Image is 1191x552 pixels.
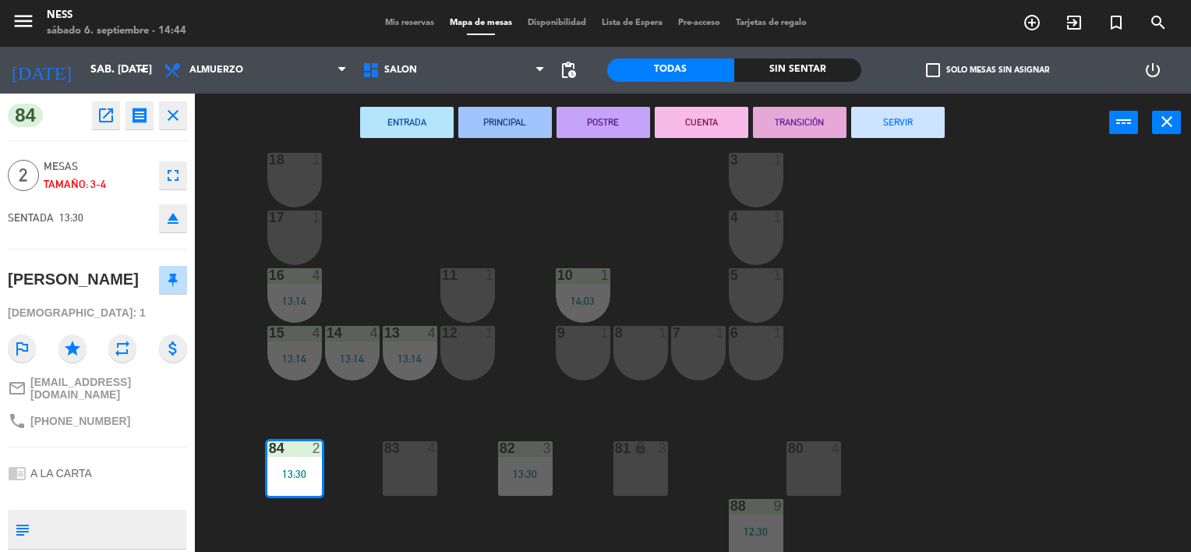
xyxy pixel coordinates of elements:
[130,106,149,125] i: receipt
[30,376,187,401] span: [EMAIL_ADDRESS][DOMAIN_NAME]
[384,65,417,76] span: SALON
[1149,13,1168,32] i: search
[269,153,270,167] div: 18
[728,19,815,27] span: Tarjetas de regalo
[773,211,783,225] div: 1
[164,166,182,185] i: fullscreen
[13,521,30,538] i: subject
[851,107,945,138] button: SERVIR
[773,499,783,513] div: 9
[615,441,616,455] div: 81
[92,101,120,129] button: open_in_new
[267,295,322,306] div: 13:14
[658,326,667,340] div: 1
[360,107,454,138] button: ENTRADA
[12,9,35,33] i: menu
[269,441,270,455] div: 84
[269,326,270,340] div: 15
[442,326,443,340] div: 12
[12,9,35,38] button: menu
[427,326,436,340] div: 4
[600,326,610,340] div: 1
[267,469,322,479] div: 13:30
[8,299,187,327] div: [DEMOGRAPHIC_DATA]: 1
[634,441,647,455] i: lock
[1109,111,1138,134] button: power_input
[44,175,151,193] div: Tamaño: 3-4
[594,19,670,27] span: Lista de Espera
[926,63,940,77] span: check_box_outline_blank
[498,469,553,479] div: 13:30
[831,441,840,455] div: 4
[600,268,610,282] div: 1
[730,326,731,340] div: 6
[1107,13,1126,32] i: turned_in_not
[485,326,494,340] div: 1
[8,334,36,363] i: outlined_flag
[8,267,139,292] div: [PERSON_NAME]
[312,326,321,340] div: 4
[655,107,748,138] button: CUENTA
[753,107,846,138] button: TRANSICIÓN
[658,441,667,455] div: 3
[97,106,115,125] i: open_in_new
[47,23,186,39] div: sábado 6. septiembre - 14:44
[788,441,789,455] div: 80
[269,211,270,225] div: 17
[8,211,54,224] span: SENTADA
[1143,61,1162,80] i: power_settings_new
[607,58,734,82] div: Todas
[670,19,728,27] span: Pre-acceso
[1157,112,1176,131] i: close
[312,268,321,282] div: 4
[734,58,861,82] div: Sin sentar
[729,526,783,537] div: 12:30
[926,63,1049,77] label: Solo mesas sin asignar
[520,19,594,27] span: Disponibilidad
[8,464,27,483] i: chrome_reader_mode
[30,467,92,479] span: A LA CARTA
[312,441,321,455] div: 2
[189,65,243,76] span: Almuerzo
[384,326,385,340] div: 13
[556,295,610,306] div: 14:03
[542,441,552,455] div: 3
[730,499,731,513] div: 88
[164,209,182,228] i: eject
[1065,13,1083,32] i: exit_to_app
[716,326,725,340] div: 1
[369,326,379,340] div: 4
[773,153,783,167] div: 1
[557,326,558,340] div: 9
[30,415,130,427] span: [PHONE_NUMBER]
[485,268,494,282] div: 1
[730,153,731,167] div: 3
[557,268,558,282] div: 10
[8,376,187,401] a: mail_outline[EMAIL_ADDRESS][DOMAIN_NAME]
[557,107,650,138] button: POSTRE
[773,268,783,282] div: 1
[159,334,187,363] i: attach_money
[325,353,380,364] div: 13:14
[1152,111,1181,134] button: close
[125,101,154,129] button: receipt
[559,61,578,80] span: pending_actions
[442,19,520,27] span: Mapa de mesas
[8,104,43,127] span: 84
[312,211,321,225] div: 1
[267,353,322,364] div: 13:14
[8,379,27,398] i: mail_outline
[8,160,39,191] span: 2
[269,268,270,282] div: 16
[1023,13,1041,32] i: add_circle_outline
[59,211,83,224] span: 13:30
[442,268,443,282] div: 11
[1115,112,1133,131] i: power_input
[159,204,187,232] button: eject
[108,334,136,363] i: repeat
[47,8,186,23] div: Ness
[133,61,152,80] i: arrow_drop_down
